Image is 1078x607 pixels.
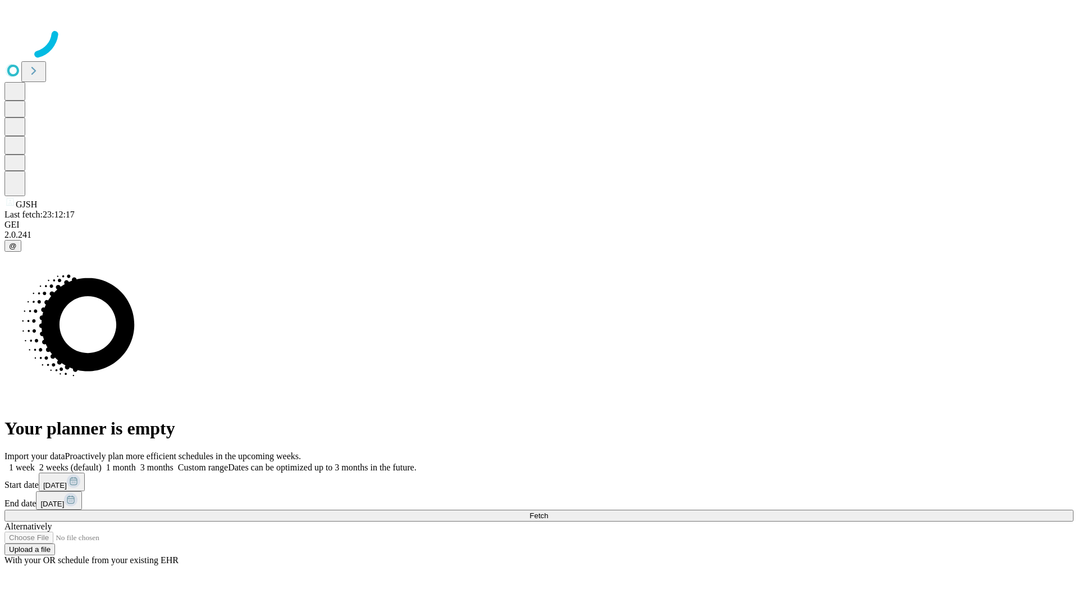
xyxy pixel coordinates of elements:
[140,463,173,472] span: 3 months
[40,500,64,508] span: [DATE]
[65,451,301,461] span: Proactively plan more efficient schedules in the upcoming weeks.
[4,473,1074,491] div: Start date
[178,463,228,472] span: Custom range
[4,240,21,252] button: @
[4,210,75,219] span: Last fetch: 23:12:17
[228,463,416,472] span: Dates can be optimized up to 3 months in the future.
[9,463,35,472] span: 1 week
[4,491,1074,510] div: End date
[4,522,52,531] span: Alternatively
[4,543,55,555] button: Upload a file
[4,555,179,565] span: With your OR schedule from your existing EHR
[4,230,1074,240] div: 2.0.241
[16,200,37,209] span: GJSH
[39,473,85,491] button: [DATE]
[39,463,102,472] span: 2 weeks (default)
[36,491,82,510] button: [DATE]
[106,463,136,472] span: 1 month
[9,242,17,250] span: @
[4,510,1074,522] button: Fetch
[4,451,65,461] span: Import your data
[43,481,67,490] span: [DATE]
[529,511,548,520] span: Fetch
[4,220,1074,230] div: GEI
[4,418,1074,439] h1: Your planner is empty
